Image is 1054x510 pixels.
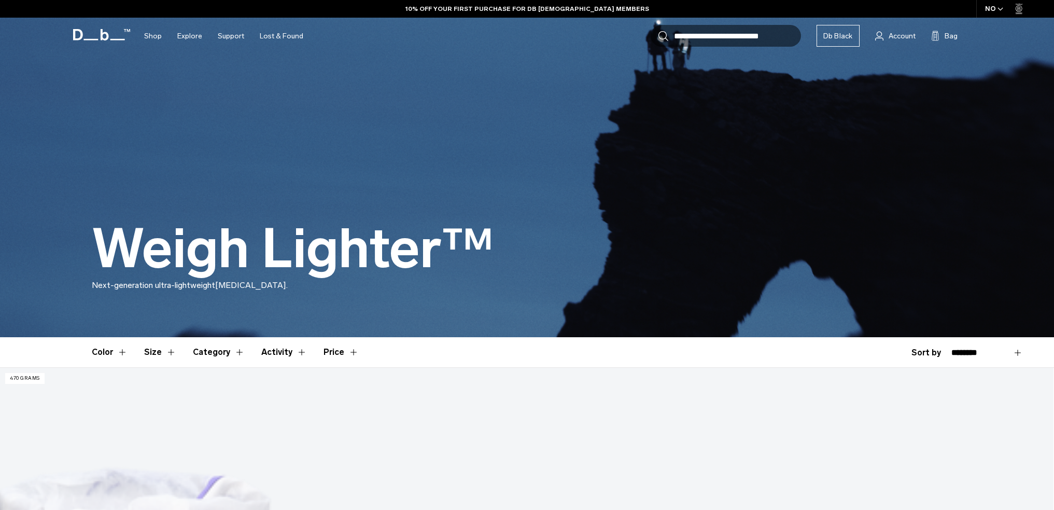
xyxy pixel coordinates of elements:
p: 470 grams [5,373,45,384]
a: Shop [144,18,162,54]
nav: Main Navigation [136,18,311,54]
span: Account [889,31,916,42]
button: Toggle Filter [144,337,176,367]
a: Account [875,30,916,42]
button: Toggle Filter [193,337,245,367]
span: [MEDICAL_DATA]. [215,280,288,290]
a: Lost & Found [260,18,303,54]
button: Toggle Filter [92,337,128,367]
button: Toggle Price [324,337,359,367]
a: 10% OFF YOUR FIRST PURCHASE FOR DB [DEMOGRAPHIC_DATA] MEMBERS [405,4,649,13]
a: Explore [177,18,202,54]
button: Toggle Filter [261,337,307,367]
span: Next-generation ultra-lightweight [92,280,215,290]
a: Support [218,18,244,54]
h1: Weigh Lighter™ [92,219,494,279]
button: Bag [931,30,958,42]
a: Db Black [817,25,860,47]
span: Bag [945,31,958,42]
